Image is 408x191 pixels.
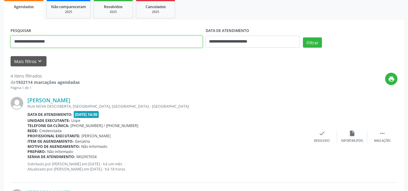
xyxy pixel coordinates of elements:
[11,73,80,79] div: 4 itens filtrados
[11,85,80,91] div: Página 1 de 1
[74,111,99,118] span: [DATE] 14:30
[81,144,107,149] span: Não informado
[98,10,128,14] div: 2025
[146,4,166,9] span: Cancelados
[341,139,363,143] div: Exportar (PDF)
[27,161,307,172] p: Solicitado por [PERSON_NAME] em [DATE] - há um mês Atualizado por [PERSON_NAME] em [DATE] - há 18...
[11,56,47,67] button: Mais filtroskeyboard_arrow_down
[27,139,74,144] b: Item de agendamento:
[104,4,123,9] span: Resolvidos
[76,154,97,159] span: M02907654
[27,118,70,123] b: Unidade executante:
[388,76,395,82] i: print
[206,26,249,36] label: DATA DE ATENDIMENTO
[11,26,31,36] label: PESQUISAR
[82,133,111,138] span: [PERSON_NAME]
[75,139,90,144] span: Geriatria
[27,123,69,128] b: Telefone da clínica:
[385,73,397,85] button: print
[16,79,80,85] strong: 1932114 marcações agendadas
[70,123,138,128] span: [PHONE_NUMBER] / [PHONE_NUMBER]
[27,144,80,149] b: Motivo de agendamento:
[51,4,86,9] span: Não compareceram
[27,154,75,159] b: Senha de atendimento:
[39,128,62,133] span: Credenciada
[27,133,80,138] b: Profissional executante:
[27,112,72,117] b: Data de atendimento:
[349,130,355,137] i: insert_drive_file
[303,37,322,48] button: Filtrar
[27,128,38,133] b: Rede:
[27,97,70,103] a: [PERSON_NAME]
[71,118,80,123] span: Uspe
[374,139,390,143] div: Mais ações
[37,58,43,65] i: keyboard_arrow_down
[140,10,171,14] div: 2025
[11,97,23,110] img: img
[27,149,46,154] b: Preparo:
[51,10,86,14] div: 2025
[314,139,329,143] div: Resolvido
[27,104,307,109] div: RUA NOVA DESCOBERTA, [GEOGRAPHIC_DATA], [GEOGRAPHIC_DATA] - [GEOGRAPHIC_DATA]
[14,4,34,9] span: Agendados
[379,130,386,137] i: 
[319,130,325,137] i: check
[11,79,80,85] div: de
[47,149,73,154] span: Não informado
